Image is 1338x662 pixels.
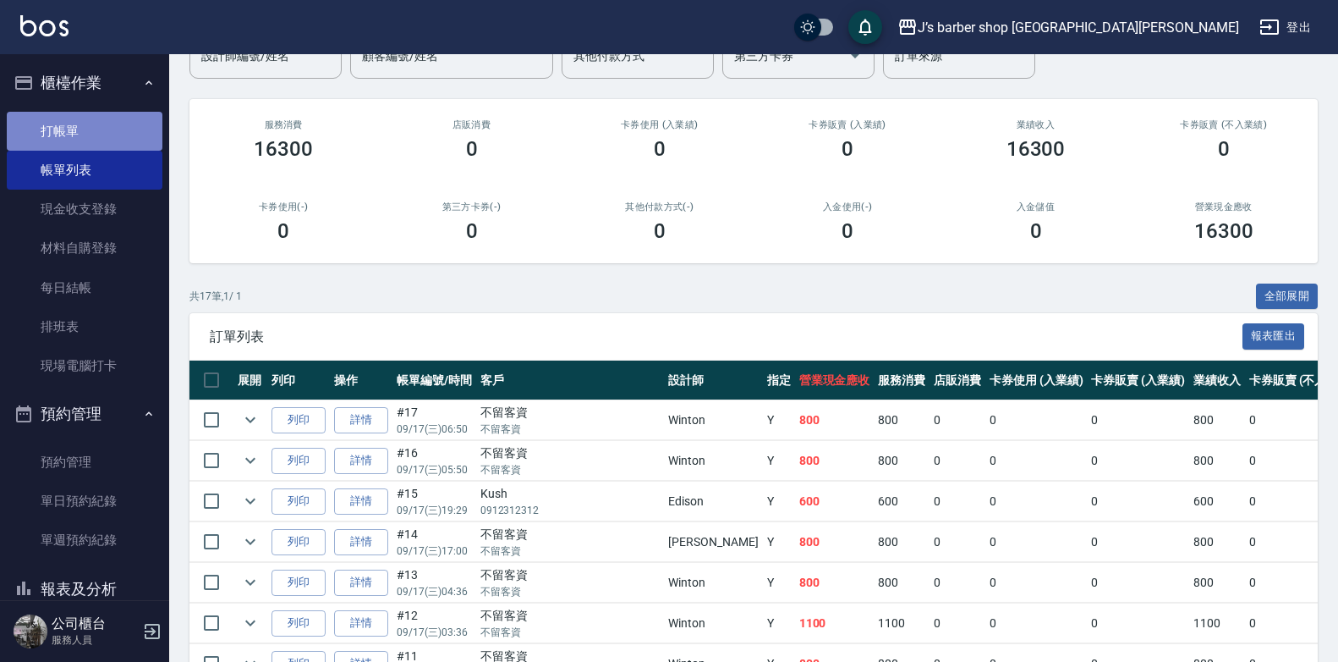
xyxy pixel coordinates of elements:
[664,604,762,643] td: Winton
[763,604,795,643] td: Y
[334,529,388,555] a: 詳情
[1242,323,1305,350] button: 報表匯出
[1194,219,1253,243] h3: 16300
[480,462,661,477] p: 不留客資
[476,361,665,400] th: 客戶
[1087,482,1189,521] td: 0
[271,488,326,515] button: 列印
[985,563,1088,603] td: 0
[874,400,929,440] td: 800
[334,488,388,515] a: 詳情
[254,137,313,161] h3: 16300
[1087,361,1189,400] th: 卡券販賣 (入業績)
[480,543,661,559] p: 不留客資
[795,522,875,562] td: 800
[1189,361,1245,400] th: 業績收入
[52,632,138,648] p: 服務人員
[929,522,985,562] td: 0
[1218,137,1230,161] h3: 0
[763,563,795,603] td: Y
[774,201,921,212] h2: 入金使用(-)
[1256,284,1319,310] button: 全部展開
[480,526,661,543] div: 不留客資
[397,503,472,518] p: 09/17 (三) 19:29
[267,361,330,400] th: 列印
[466,219,478,243] h3: 0
[795,563,875,603] td: 800
[7,443,162,482] a: 預約管理
[874,604,929,643] td: 1100
[1189,563,1245,603] td: 800
[664,441,762,481] td: Winton
[7,521,162,560] a: 單週預約紀錄
[392,522,476,562] td: #14
[962,119,1109,130] h2: 業績收入
[334,407,388,433] a: 詳情
[480,607,661,625] div: 不留客資
[480,485,661,503] div: Kush
[210,119,357,130] h3: 服務消費
[763,522,795,562] td: Y
[1189,441,1245,481] td: 800
[392,400,476,440] td: #17
[848,10,882,44] button: save
[763,400,795,440] td: Y
[7,151,162,190] a: 帳單列表
[480,422,661,437] p: 不留客資
[238,448,263,473] button: expand row
[891,10,1246,45] button: J’s barber shop [GEOGRAPHIC_DATA][PERSON_NAME]
[1087,604,1189,643] td: 0
[1006,137,1066,161] h3: 16300
[962,201,1109,212] h2: 入金儲值
[392,361,476,400] th: 帳單編號/時間
[397,584,472,599] p: 09/17 (三) 04:36
[271,407,326,433] button: 列印
[1087,400,1189,440] td: 0
[480,444,661,462] div: 不留客資
[654,137,666,161] h3: 0
[929,400,985,440] td: 0
[985,604,1088,643] td: 0
[586,201,733,212] h2: 其他付款方式(-)
[238,610,263,636] button: expand row
[271,570,326,596] button: 列印
[664,522,762,562] td: [PERSON_NAME]
[334,448,388,474] a: 詳情
[929,604,985,643] td: 0
[7,482,162,521] a: 單日預約紀錄
[774,119,921,130] h2: 卡券販賣 (入業績)
[1189,482,1245,521] td: 600
[7,112,162,151] a: 打帳單
[763,361,795,400] th: 指定
[466,137,478,161] h3: 0
[397,462,472,477] p: 09/17 (三) 05:50
[7,392,162,436] button: 預約管理
[7,268,162,307] a: 每日結帳
[1189,604,1245,643] td: 1100
[210,201,357,212] h2: 卡券使用(-)
[392,441,476,481] td: #16
[985,361,1088,400] th: 卡券使用 (入業績)
[985,441,1088,481] td: 0
[1087,522,1189,562] td: 0
[480,404,661,422] div: 不留客資
[1189,400,1245,440] td: 800
[210,328,1242,345] span: 訂單列表
[795,400,875,440] td: 800
[334,570,388,596] a: 詳情
[795,441,875,481] td: 800
[7,346,162,385] a: 現場電腦打卡
[654,219,666,243] h3: 0
[271,610,326,637] button: 列印
[1087,563,1189,603] td: 0
[842,137,853,161] h3: 0
[1150,119,1297,130] h2: 卡券販賣 (不入業績)
[985,400,1088,440] td: 0
[52,615,138,632] h5: 公司櫃台
[929,482,985,521] td: 0
[918,17,1239,38] div: J’s barber shop [GEOGRAPHIC_DATA][PERSON_NAME]
[189,289,242,304] p: 共 17 筆, 1 / 1
[397,625,472,640] p: 09/17 (三) 03:36
[277,219,289,243] h3: 0
[763,482,795,521] td: Y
